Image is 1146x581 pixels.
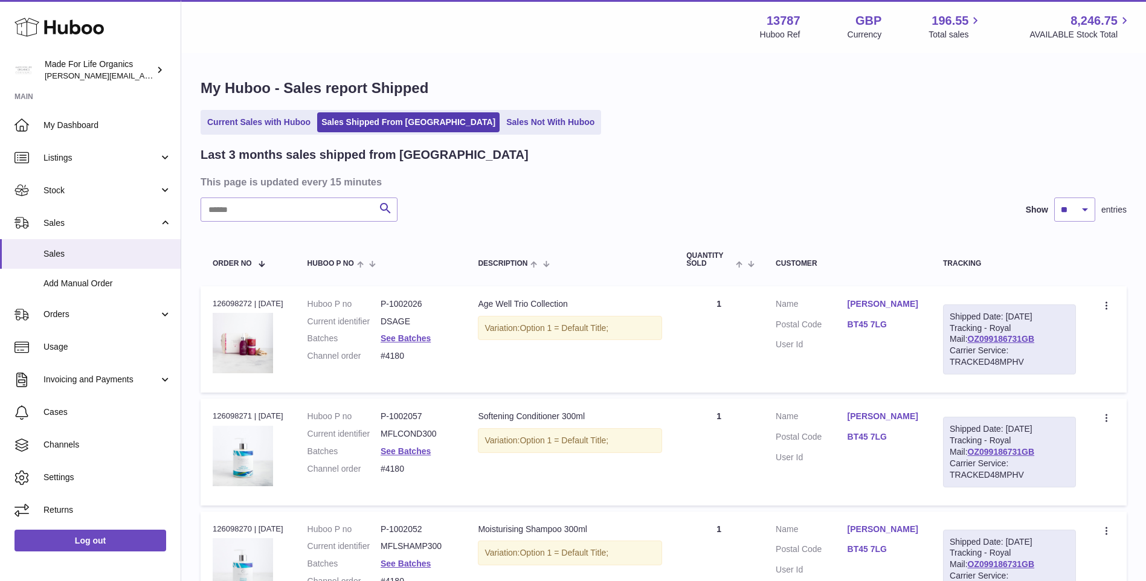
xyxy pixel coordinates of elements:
dd: MFLCOND300 [381,428,454,440]
a: [PERSON_NAME] [848,524,919,535]
dt: User Id [776,339,847,350]
dt: Postal Code [776,319,847,333]
div: Currency [848,29,882,40]
a: Log out [14,530,166,551]
dt: Channel order [307,463,381,475]
dt: Name [776,524,847,538]
a: See Batches [381,333,431,343]
span: Option 1 = Default Title; [520,435,608,445]
a: Sales Not With Huboo [502,112,599,132]
dt: Channel order [307,350,381,362]
a: BT45 7LG [848,431,919,443]
span: Option 1 = Default Title; [520,323,608,333]
a: See Batches [381,446,431,456]
a: Current Sales with Huboo [203,112,315,132]
span: 8,246.75 [1070,13,1118,29]
div: Tracking [943,260,1076,268]
span: Invoicing and Payments [43,374,159,385]
div: Shipped Date: [DATE] [950,536,1069,548]
a: BT45 7LG [848,319,919,330]
div: Variation: [478,316,662,341]
div: Variation: [478,541,662,565]
span: Cases [43,406,172,418]
dt: Huboo P no [307,298,381,310]
div: Made For Life Organics [45,59,153,82]
dd: P-1002026 [381,298,454,310]
dd: P-1002052 [381,524,454,535]
a: BT45 7LG [848,544,919,555]
dt: Huboo P no [307,411,381,422]
a: 8,246.75 AVAILABLE Stock Total [1029,13,1132,40]
span: 196.55 [932,13,968,29]
span: Orders [43,309,159,320]
div: Tracking - Royal Mail: [943,304,1076,374]
dd: DSAGE [381,316,454,327]
span: Listings [43,152,159,164]
span: Channels [43,439,172,451]
div: Customer [776,260,919,268]
img: made-for-life-organics-conditioner-mflconditioner-1_22e6a83e-1c3f-4724-ac68-2da872f973d9.jpg [213,426,273,486]
dt: User Id [776,452,847,463]
span: [PERSON_NAME][EMAIL_ADDRESS][PERSON_NAME][DOMAIN_NAME] [45,71,307,80]
div: Shipped Date: [DATE] [950,423,1069,435]
div: Tracking - Royal Mail: [943,417,1076,487]
strong: 13787 [767,13,800,29]
strong: GBP [855,13,881,29]
span: AVAILABLE Stock Total [1029,29,1132,40]
span: Add Manual Order [43,278,172,289]
dd: #4180 [381,463,454,475]
div: Carrier Service: TRACKED48MPHV [950,345,1069,368]
a: OZ099186731GB [968,559,1035,569]
dd: MFLSHAMP300 [381,541,454,552]
span: Description [478,260,527,268]
dt: User Id [776,564,847,576]
h3: This page is updated every 15 minutes [201,175,1124,188]
span: Stock [43,185,159,196]
dd: #4180 [381,350,454,362]
dt: Batches [307,333,381,344]
h2: Last 3 months sales shipped from [GEOGRAPHIC_DATA] [201,147,529,163]
a: [PERSON_NAME] [848,411,919,422]
dt: Postal Code [776,431,847,446]
td: 1 [674,286,764,393]
label: Show [1026,204,1048,216]
dd: P-1002057 [381,411,454,422]
div: Variation: [478,428,662,453]
div: Shipped Date: [DATE] [950,311,1069,323]
a: 196.55 Total sales [929,13,982,40]
a: OZ099186731GB [968,334,1035,344]
dt: Batches [307,446,381,457]
span: Returns [43,504,172,516]
td: 1 [674,399,764,505]
div: Softening Conditioner 300ml [478,411,662,422]
div: Carrier Service: TRACKED48MPHV [950,458,1069,481]
dt: Name [776,298,847,313]
img: age-well-trio-collection-dsage-1.jpg [213,313,273,373]
span: Sales [43,217,159,229]
span: Order No [213,260,252,268]
span: Settings [43,472,172,483]
span: Sales [43,248,172,260]
h1: My Huboo - Sales report Shipped [201,79,1127,98]
a: See Batches [381,559,431,568]
div: 126098270 | [DATE] [213,524,283,534]
span: Total sales [929,29,982,40]
div: Age Well Trio Collection [478,298,662,310]
span: Huboo P no [307,260,354,268]
span: Option 1 = Default Title; [520,548,608,557]
div: 126098271 | [DATE] [213,411,283,422]
a: [PERSON_NAME] [848,298,919,310]
span: Quantity Sold [686,252,733,268]
span: entries [1101,204,1127,216]
a: OZ099186731GB [968,447,1035,457]
dt: Current identifier [307,316,381,327]
a: Sales Shipped From [GEOGRAPHIC_DATA] [317,112,500,132]
dt: Huboo P no [307,524,381,535]
span: My Dashboard [43,120,172,131]
dt: Name [776,411,847,425]
img: geoff.winwood@madeforlifeorganics.com [14,61,33,79]
div: Moisturising Shampoo 300ml [478,524,662,535]
dt: Postal Code [776,544,847,558]
dt: Current identifier [307,541,381,552]
div: Huboo Ref [760,29,800,40]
